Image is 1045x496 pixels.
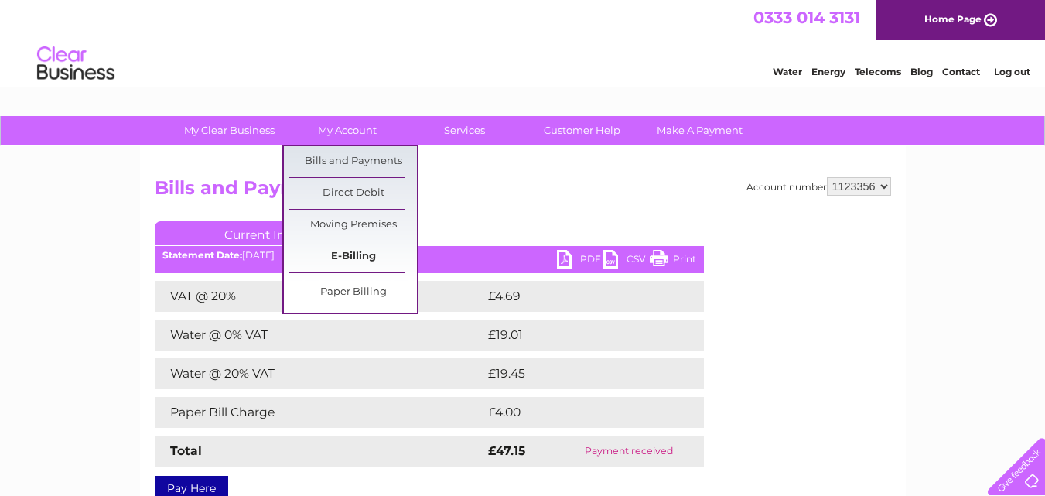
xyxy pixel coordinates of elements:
a: Blog [910,66,933,77]
a: Current Invoice [155,221,387,245]
a: Moving Premises [289,210,417,241]
h2: Bills and Payments [155,177,891,207]
div: Account number [746,177,891,196]
td: VAT @ 20% [155,281,484,312]
td: Payment received [554,436,704,467]
a: 0333 014 3131 [753,8,860,27]
b: Statement Date: [162,249,242,261]
a: Direct Debit [289,178,417,209]
a: Contact [942,66,980,77]
a: E-Billing [289,241,417,272]
td: Water @ 20% VAT [155,358,484,389]
td: £4.69 [484,281,668,312]
a: My Account [283,116,411,145]
a: CSV [603,250,650,272]
div: [DATE] [155,250,704,261]
td: £19.45 [484,358,671,389]
a: Bills and Payments [289,146,417,177]
a: Water [773,66,802,77]
td: £19.01 [484,320,670,351]
div: Clear Business is a trading name of Verastar Limited (registered in [GEOGRAPHIC_DATA] No. 3667643... [158,9,889,75]
a: Print [650,250,696,272]
a: Log out [994,66,1030,77]
a: Energy [811,66,845,77]
img: logo.png [36,40,115,87]
strong: £47.15 [488,443,525,458]
strong: Total [170,443,202,458]
a: PDF [557,250,603,272]
td: Paper Bill Charge [155,397,484,428]
td: Water @ 0% VAT [155,320,484,351]
a: My Clear Business [166,116,293,145]
td: £4.00 [484,397,668,428]
a: Telecoms [855,66,901,77]
a: Services [401,116,528,145]
a: Paper Billing [289,277,417,308]
a: Make A Payment [636,116,763,145]
a: Customer Help [518,116,646,145]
